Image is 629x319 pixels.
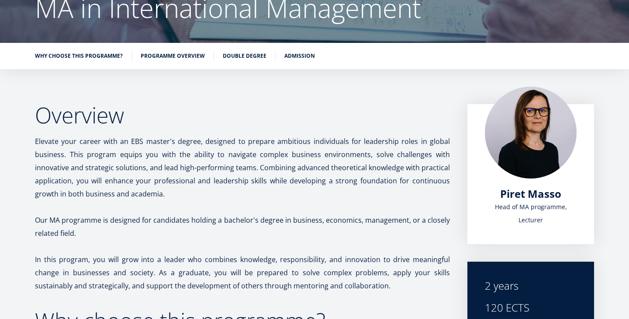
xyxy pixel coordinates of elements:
span: Elevate your career with an EBS master's degree, designed to prepare ambitious individuals for le... [35,137,450,199]
span: Piret Masso [500,186,561,201]
img: Piret Masso [485,87,577,179]
p: Our MA programme is designed for candidates holding a bachelor's degree in business, economics, m... [35,214,450,240]
div: Head of MA programme, Lecturer [485,200,577,227]
span: MA in International Management [10,121,96,129]
h2: Overview [35,104,450,126]
p: In this program, you will grow into a leader who combines knowledge, responsibility, and innovati... [35,253,450,292]
div: 2 years [485,279,577,292]
div: 120 ECTS [485,301,577,314]
span: Last Name [207,0,235,8]
a: Why choose this programme? [35,52,123,60]
input: MA in International Management [2,122,7,127]
a: Piret Masso [500,187,561,200]
a: Programme overview [141,52,205,60]
a: Double Degree [223,52,266,60]
a: Admission [284,52,315,60]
